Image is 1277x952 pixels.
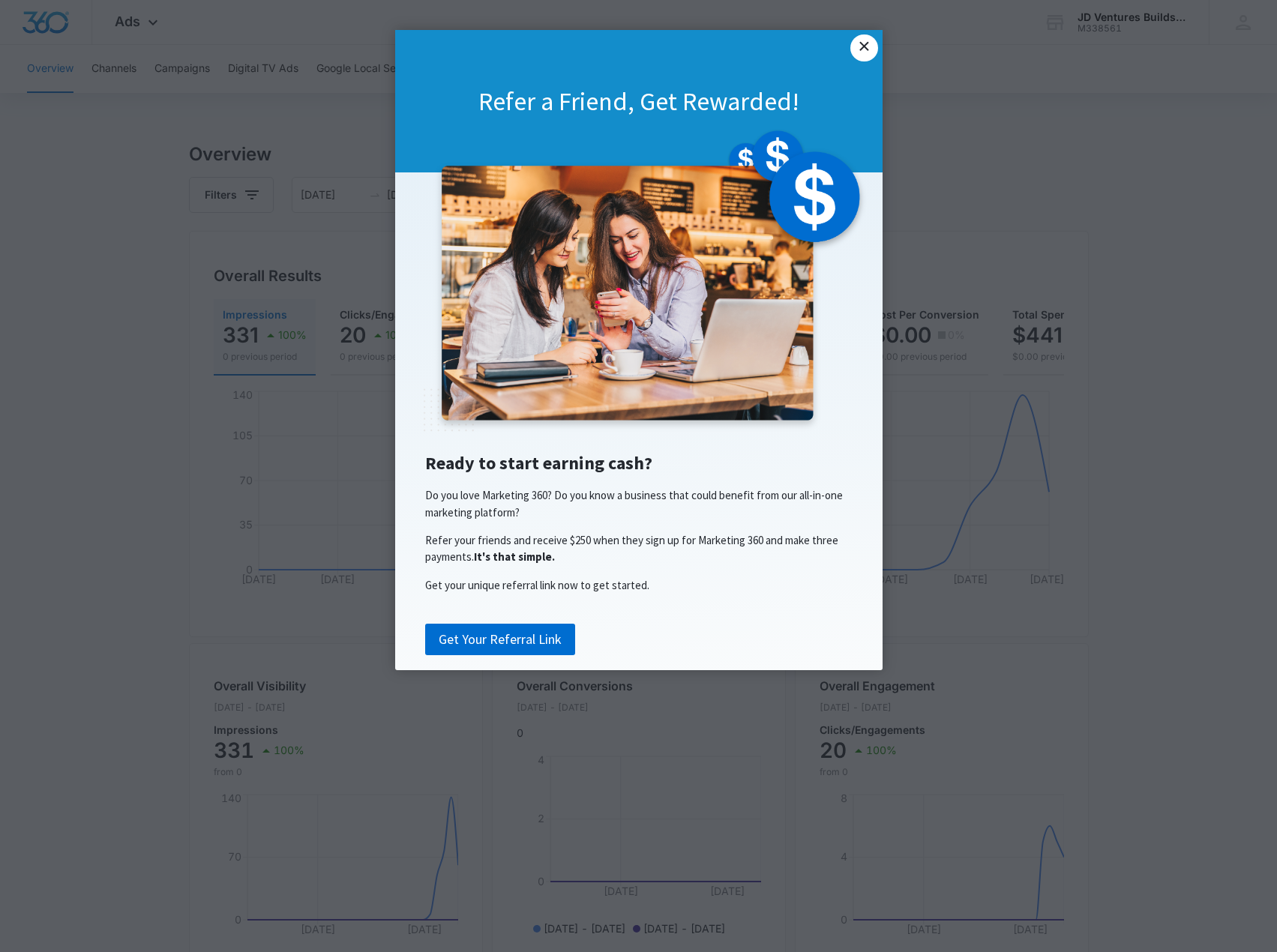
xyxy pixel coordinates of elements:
span: Ready to start earning cash? [425,451,652,475]
span: Get your unique referral link now to get started. [425,578,649,592]
a: Get Your Referral Link [425,624,575,655]
h1: Refer a Friend, Get Rewarded! [395,85,883,118]
span: Refer your friends and receive $250 when they sign up for Marketing 360 and make three payments. [425,533,838,564]
span: It's that simple. [474,549,555,564]
span: Do you love Marketing 360? Do you know a business that could benefit from our all-in-one marketin... [425,488,843,519]
a: Close modal [850,34,877,61]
